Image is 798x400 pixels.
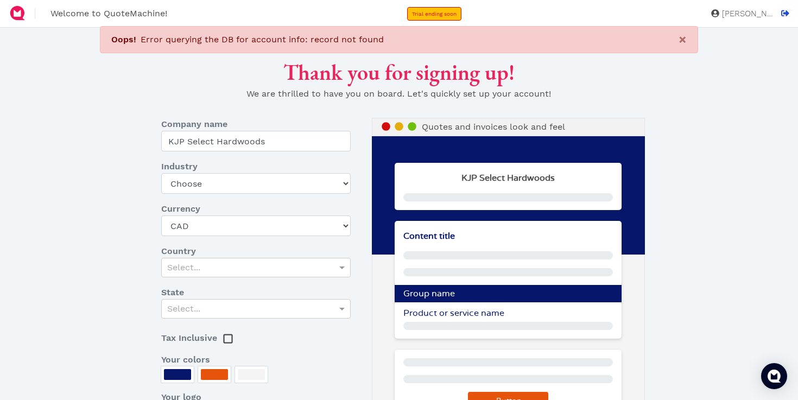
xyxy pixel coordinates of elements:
button: Close [668,27,698,53]
div: Select... [162,258,350,277]
div: Quotes and invoices look and feel [372,118,645,136]
span: Industry [161,160,198,173]
span: Company name [161,118,227,131]
span: Product or service name [403,309,504,318]
span: × [679,32,687,47]
div: Select... [162,300,350,318]
strong: KJP Select Hardwoods [461,174,555,182]
span: State [161,286,184,299]
span: Your colors [161,353,210,366]
span: Tax Inclusive [161,333,217,343]
span: Country [161,245,196,258]
span: Content title [403,232,455,240]
span: Currency [161,202,200,215]
span: Oops! [111,34,136,45]
span: Group name [403,289,455,298]
span: We are thrilled to have you on board. Let's quickly set up your account! [246,88,551,99]
span: Error querying the DB for account info: record not found [141,34,384,45]
div: Open Intercom Messenger [761,363,787,389]
span: Thank you for signing up! [283,58,515,86]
